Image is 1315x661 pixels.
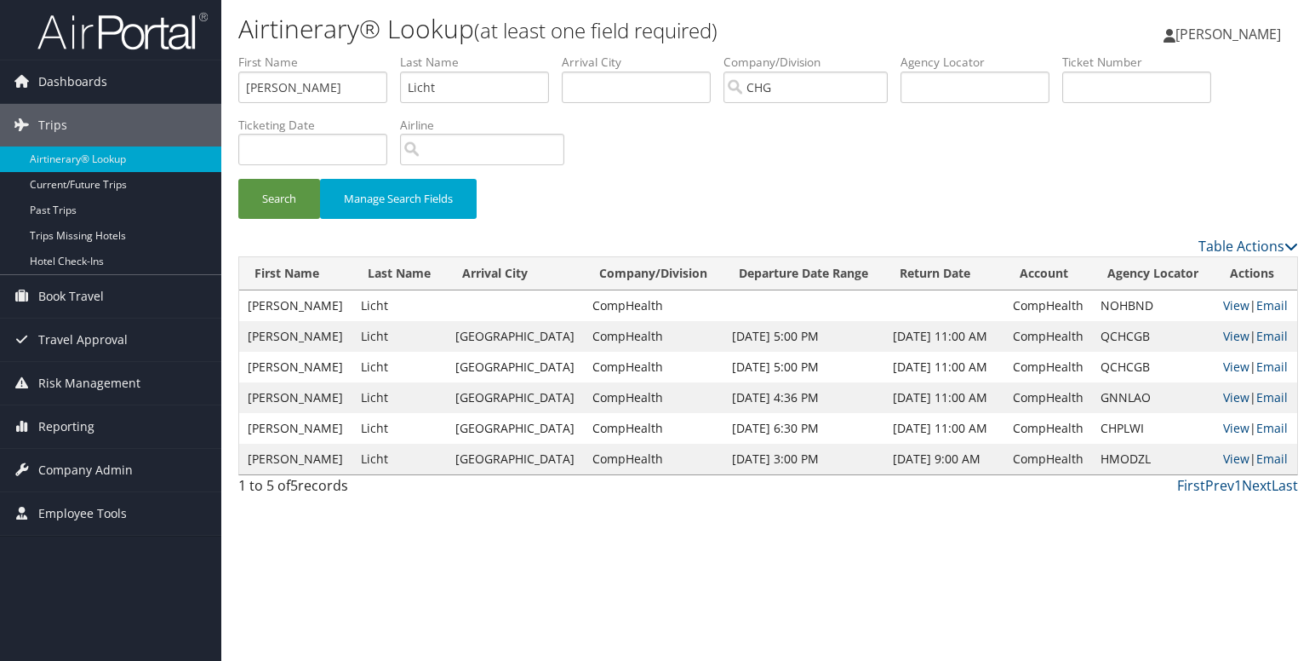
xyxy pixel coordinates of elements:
[723,382,884,413] td: [DATE] 4:36 PM
[584,290,723,321] td: CompHealth
[239,321,352,352] td: [PERSON_NAME]
[1215,290,1297,321] td: |
[38,319,128,361] span: Travel Approval
[239,352,352,382] td: [PERSON_NAME]
[1175,25,1281,43] span: [PERSON_NAME]
[884,352,1004,382] td: [DATE] 11:00 AM
[884,382,1004,413] td: [DATE] 11:00 AM
[1223,297,1249,313] a: View
[584,382,723,413] td: CompHealth
[38,275,104,318] span: Book Travel
[1215,413,1297,444] td: |
[1062,54,1224,71] label: Ticket Number
[352,352,447,382] td: Licht
[38,405,94,448] span: Reporting
[447,321,584,352] td: [GEOGRAPHIC_DATA]
[1004,382,1093,413] td: CompHealth
[447,444,584,474] td: [GEOGRAPHIC_DATA]
[723,352,884,382] td: [DATE] 5:00 PM
[723,444,884,474] td: [DATE] 3:00 PM
[723,257,884,290] th: Departure Date Range: activate to sort column descending
[1256,451,1288,467] a: Email
[447,413,584,444] td: [GEOGRAPHIC_DATA]
[38,104,67,147] span: Trips
[352,444,447,474] td: Licht
[238,179,320,219] button: Search
[37,11,208,51] img: airportal-logo.png
[884,257,1004,290] th: Return Date: activate to sort column ascending
[1223,389,1249,405] a: View
[447,382,584,413] td: [GEOGRAPHIC_DATA]
[1198,237,1298,256] a: Table Actions
[1256,297,1288,313] a: Email
[38,60,107,103] span: Dashboards
[584,444,723,474] td: CompHealth
[352,382,447,413] td: Licht
[884,413,1004,444] td: [DATE] 11:00 AM
[447,352,584,382] td: [GEOGRAPHIC_DATA]
[400,117,577,134] label: Airline
[1223,328,1249,344] a: View
[352,290,447,321] td: Licht
[1215,257,1297,290] th: Actions
[1092,321,1215,352] td: QCHCGB
[1163,9,1298,60] a: [PERSON_NAME]
[1205,476,1234,495] a: Prev
[1092,257,1215,290] th: Agency Locator: activate to sort column ascending
[1215,444,1297,474] td: |
[1256,420,1288,436] a: Email
[723,413,884,444] td: [DATE] 6:30 PM
[238,117,400,134] label: Ticketing Date
[584,413,723,444] td: CompHealth
[1242,476,1272,495] a: Next
[1092,444,1215,474] td: HMODZL
[1004,257,1093,290] th: Account: activate to sort column ascending
[1256,389,1288,405] a: Email
[239,413,352,444] td: [PERSON_NAME]
[1092,413,1215,444] td: CHPLWI
[239,444,352,474] td: [PERSON_NAME]
[1092,352,1215,382] td: QCHCGB
[584,352,723,382] td: CompHealth
[1092,290,1215,321] td: NOHBND
[584,257,723,290] th: Company/Division
[38,362,140,405] span: Risk Management
[884,321,1004,352] td: [DATE] 11:00 AM
[352,257,447,290] th: Last Name: activate to sort column ascending
[884,444,1004,474] td: [DATE] 9:00 AM
[1215,352,1297,382] td: |
[1004,444,1093,474] td: CompHealth
[1272,476,1298,495] a: Last
[1234,476,1242,495] a: 1
[290,476,298,495] span: 5
[352,413,447,444] td: Licht
[238,11,945,47] h1: Airtinerary® Lookup
[320,179,477,219] button: Manage Search Fields
[1223,420,1249,436] a: View
[1215,321,1297,352] td: |
[1177,476,1205,495] a: First
[238,475,484,504] div: 1 to 5 of records
[900,54,1062,71] label: Agency Locator
[723,321,884,352] td: [DATE] 5:00 PM
[562,54,723,71] label: Arrival City
[1256,359,1288,375] a: Email
[1223,451,1249,467] a: View
[1004,290,1093,321] td: CompHealth
[352,321,447,352] td: Licht
[447,257,584,290] th: Arrival City: activate to sort column ascending
[239,290,352,321] td: [PERSON_NAME]
[1215,382,1297,413] td: |
[239,382,352,413] td: [PERSON_NAME]
[1256,328,1288,344] a: Email
[474,16,718,44] small: (at least one field required)
[1004,413,1093,444] td: CompHealth
[238,54,400,71] label: First Name
[1223,359,1249,375] a: View
[723,54,900,71] label: Company/Division
[38,492,127,535] span: Employee Tools
[1004,352,1093,382] td: CompHealth
[1092,382,1215,413] td: GNNLAO
[239,257,352,290] th: First Name: activate to sort column ascending
[400,54,562,71] label: Last Name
